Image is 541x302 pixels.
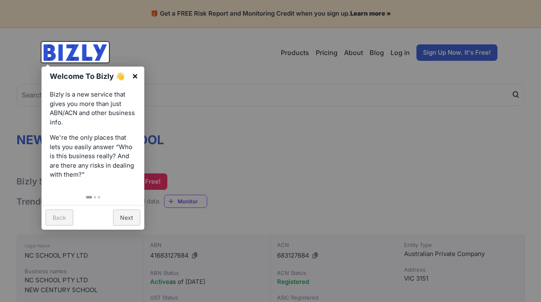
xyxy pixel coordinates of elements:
[50,90,136,127] p: Bizly is a new service that gives you more than just ABN/ACN and other business info.
[113,210,140,226] a: Next
[50,71,127,82] h1: Welcome To Bizly 👋
[50,133,136,180] p: We're the only places that lets you easily answer “Who is this business really? And are there any...
[46,210,73,226] a: Back
[126,67,144,85] a: ×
